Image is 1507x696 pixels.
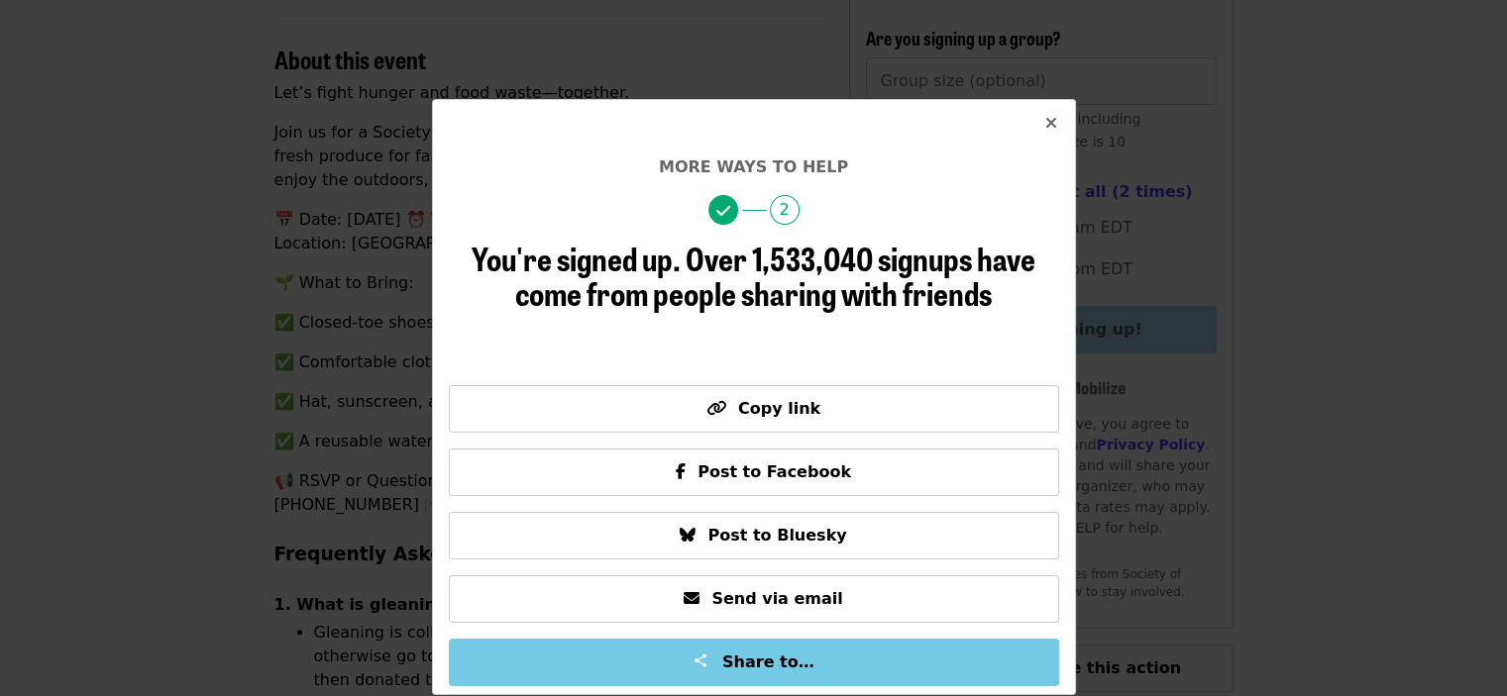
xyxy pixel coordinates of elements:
span: 2 [770,195,800,225]
span: More ways to help [659,157,848,176]
span: Copy link [738,399,820,418]
span: Post to Bluesky [707,526,846,545]
button: Copy link [449,385,1059,433]
i: link icon [706,399,726,418]
i: check icon [716,202,730,221]
span: Post to Facebook [698,462,851,481]
img: Share [693,652,708,668]
i: bluesky icon [680,526,696,545]
span: Over 1,533,040 signups have come from people sharing with friends [515,235,1035,316]
button: Share to… [449,639,1059,686]
i: times icon [1045,114,1057,133]
button: Send via email [449,575,1059,623]
i: envelope icon [684,589,700,608]
button: Close [1027,100,1075,148]
span: Share to… [722,652,814,671]
button: Post to Facebook [449,448,1059,496]
span: You're signed up. [472,235,681,281]
span: Send via email [711,589,842,608]
button: Post to Bluesky [449,512,1059,559]
i: facebook-f icon [676,462,686,481]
